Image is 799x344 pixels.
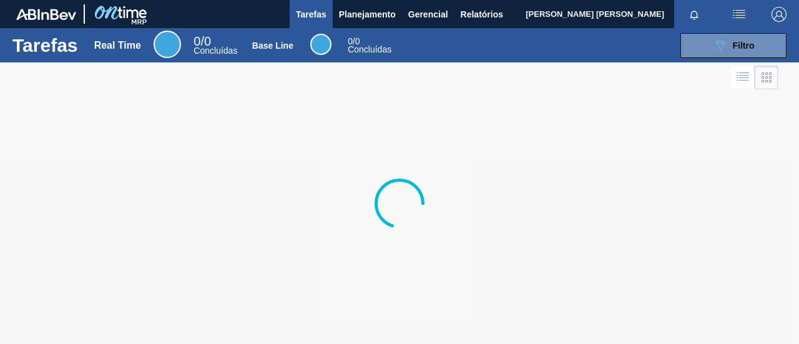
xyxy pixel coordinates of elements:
div: Base Line [310,34,331,55]
button: Filtro [680,33,787,58]
h1: Tarefas [12,38,78,52]
img: TNhmsLtSVTkK8tSr43FrP2fwEKptu5GPRR3wAAAABJRU5ErkJggg== [16,9,76,20]
span: Concluídas [348,44,391,54]
span: / 0 [348,36,360,46]
img: userActions [732,7,747,22]
div: Base Line [252,41,293,51]
span: Concluídas [194,46,237,56]
img: Logout [772,7,787,22]
div: Real Time [154,31,181,58]
span: Tarefas [296,7,326,22]
div: Base Line [348,37,391,54]
span: Filtro [733,41,755,51]
button: Notificações [674,6,714,23]
span: 0 [348,36,353,46]
span: / 0 [194,34,211,48]
div: Real Time [94,40,141,51]
div: Real Time [194,36,237,55]
span: 0 [194,34,200,48]
span: Relatórios [461,7,503,22]
span: Gerencial [408,7,448,22]
span: Planejamento [339,7,396,22]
